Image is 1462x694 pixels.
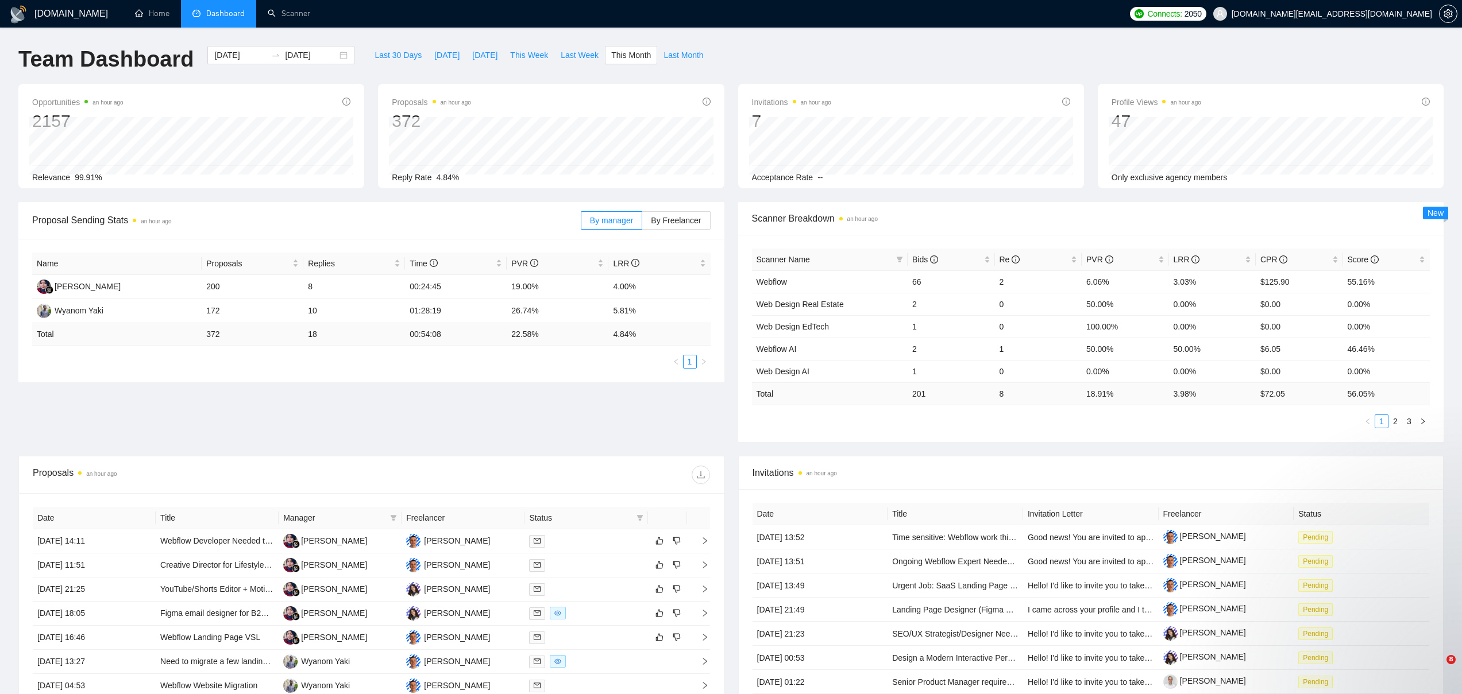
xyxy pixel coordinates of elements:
[32,253,202,275] th: Name
[32,173,70,182] span: Relevance
[92,99,123,106] time: an hour ago
[1440,9,1457,18] span: setting
[1191,255,1199,263] span: info-circle
[1163,674,1178,689] img: c1q_ILbuvyM8h4-itf9xl5aQVAStkKNj_sOBvCYAdtd3aF_CWrbCYa5uop-BleXgh3
[37,305,103,315] a: WYWyanom Yaki
[1348,255,1379,264] span: Score
[406,582,421,596] img: R
[752,211,1430,226] span: Scanner Breakdown
[342,98,350,106] span: info-circle
[388,509,399,526] span: filter
[908,315,995,338] td: 1
[504,46,554,64] button: This Week
[202,323,303,346] td: 372
[700,358,707,365] span: right
[301,583,367,595] div: [PERSON_NAME]
[1446,655,1456,664] span: 8
[392,110,471,132] div: 372
[33,577,156,602] td: [DATE] 21:25
[1371,255,1379,263] span: info-circle
[892,605,1046,614] a: Landing Page Designer (Figma + Webflow)
[1062,98,1070,106] span: info-circle
[410,259,437,268] span: Time
[33,626,156,650] td: [DATE] 16:46
[390,514,397,521] span: filter
[664,49,703,61] span: Last Month
[32,213,581,227] span: Proposal Sending Stats
[202,275,303,299] td: 200
[1343,338,1430,360] td: 46.46%
[1163,650,1178,665] img: c1TvrDEnT2cRyVJWuaGrBp4vblnH3gAhIHj-0WWF6XgB1-1I-LIFv2h85ylRMVt1qP
[1416,414,1430,428] li: Next Page
[1298,531,1333,544] span: Pending
[673,536,681,545] span: dislike
[655,536,664,545] span: like
[1082,338,1169,360] td: 50.00%
[554,610,561,617] span: eye
[1163,628,1246,637] a: [PERSON_NAME]
[271,51,280,60] span: to
[405,275,507,299] td: 00:24:45
[655,608,664,618] span: like
[653,606,666,620] button: like
[657,46,709,64] button: Last Month
[32,323,202,346] td: Total
[534,610,541,617] span: mail
[283,536,367,545] a: RH[PERSON_NAME]
[160,633,260,642] a: Webflow Landing Page VSL
[75,173,102,182] span: 99.91%
[692,585,709,593] span: right
[892,677,1105,687] a: Senior Product Manager required to help with start up SaaS
[283,584,367,593] a: RH[PERSON_NAME]
[670,630,684,644] button: dislike
[472,49,497,61] span: [DATE]
[1256,293,1343,315] td: $0.00
[995,293,1082,315] td: 0
[1216,10,1224,18] span: user
[1082,293,1169,315] td: 50.00%
[611,49,651,61] span: This Month
[1256,338,1343,360] td: $6.05
[892,629,1135,638] a: SEO/UX Strategist/Designer Needed for Multiple Services Company
[1163,602,1178,617] img: c1HiYZJLYaSzooXHOeWCz3hTd5Ht9aZYjlyY1rp-klCMEt8U_S66z40Q882I276L5Y
[424,583,490,595] div: [PERSON_NAME]
[279,507,402,529] th: Manager
[653,534,666,548] button: like
[1416,414,1430,428] button: right
[613,259,639,268] span: LRR
[670,582,684,596] button: dislike
[1298,676,1333,688] span: Pending
[206,257,290,270] span: Proposals
[670,558,684,572] button: dislike
[653,558,666,572] button: like
[268,9,310,18] a: searchScanner
[655,584,664,594] span: like
[156,577,279,602] td: YouTube/Shorts Editor + Motion Designer (Sales & Psychology Niche)
[368,46,428,64] button: Last 30 Days
[757,255,810,264] span: Scanner Name
[283,654,298,669] img: WY
[283,630,298,645] img: RH
[160,657,331,666] a: Need to migrate a few landing pages to webflow
[292,612,300,621] img: gigradar-bm.png
[202,253,303,275] th: Proposals
[18,46,194,73] h1: Team Dashboard
[1298,580,1337,590] a: Pending
[1185,7,1202,20] span: 2050
[534,634,541,641] span: mail
[1163,676,1246,685] a: [PERSON_NAME]
[801,99,831,106] time: an hour ago
[424,631,490,643] div: [PERSON_NAME]
[634,509,646,526] span: filter
[1439,5,1457,23] button: setting
[896,256,903,263] span: filter
[406,560,490,569] a: IZ[PERSON_NAME]
[424,534,490,547] div: [PERSON_NAME]
[283,560,367,569] a: RH[PERSON_NAME]
[375,49,422,61] span: Last 30 Days
[669,355,683,369] li: Previous Page
[303,323,405,346] td: 18
[32,110,124,132] div: 2157
[406,680,490,689] a: IZ[PERSON_NAME]
[995,338,1082,360] td: 1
